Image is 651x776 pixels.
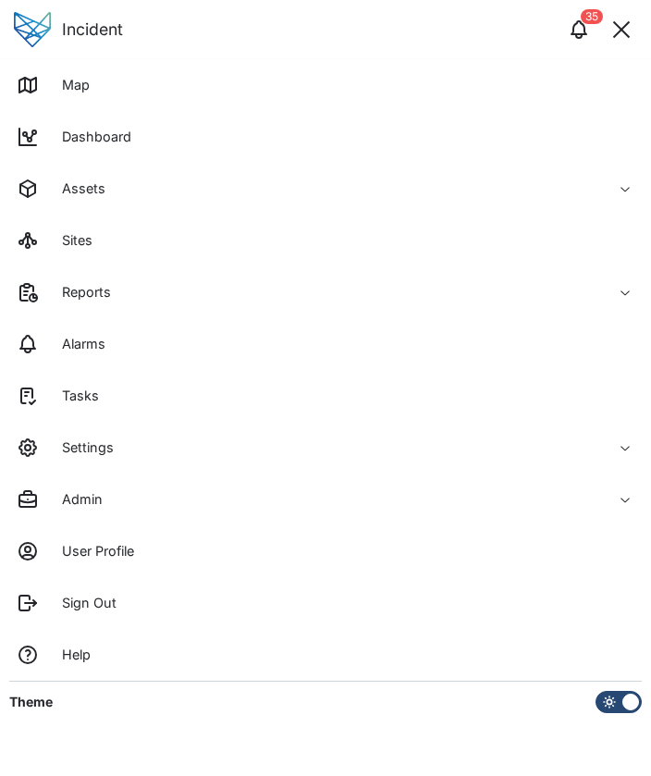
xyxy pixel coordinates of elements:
div: Dashboard [48,127,131,147]
div: Theme [9,692,53,712]
div: Reports [48,282,111,302]
div: Admin [48,489,103,510]
div: Map [48,75,90,95]
div: User Profile [48,541,134,561]
div: 35 [581,9,603,24]
div: Assets [48,179,105,199]
div: Tasks [48,386,99,406]
div: Sites [48,230,92,251]
div: Help [48,645,91,665]
div: Settings [48,437,114,458]
img: Mobile Logo [14,12,51,46]
div: Alarms [48,334,105,354]
div: Sign Out [48,593,117,613]
div: Incident [62,17,123,42]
